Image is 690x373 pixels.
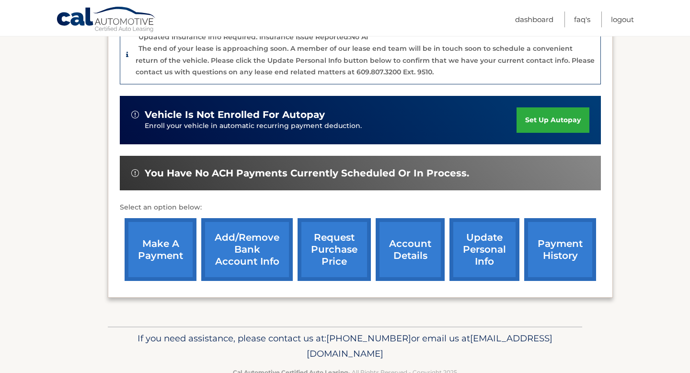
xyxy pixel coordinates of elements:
[131,169,139,177] img: alert-white.svg
[307,333,552,359] span: [EMAIL_ADDRESS][DOMAIN_NAME]
[145,121,517,131] p: Enroll your vehicle in automatic recurring payment deduction.
[515,12,553,27] a: Dashboard
[114,331,576,361] p: If you need assistance, please contact us at: or email us at
[611,12,634,27] a: Logout
[145,109,325,121] span: vehicle is not enrolled for autopay
[145,167,469,179] span: You have no ACH payments currently scheduled or in process.
[138,33,368,41] p: Updated Insurance Info Required. Insurance Issue Reported:No AI
[131,111,139,118] img: alert-white.svg
[449,218,519,281] a: update personal info
[517,107,589,133] a: set up autopay
[298,218,371,281] a: request purchase price
[56,6,157,34] a: Cal Automotive
[125,218,196,281] a: make a payment
[574,12,590,27] a: FAQ's
[326,333,411,344] span: [PHONE_NUMBER]
[201,218,293,281] a: Add/Remove bank account info
[120,202,601,213] p: Select an option below:
[524,218,596,281] a: payment history
[136,44,595,76] p: The end of your lease is approaching soon. A member of our lease end team will be in touch soon t...
[376,218,445,281] a: account details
